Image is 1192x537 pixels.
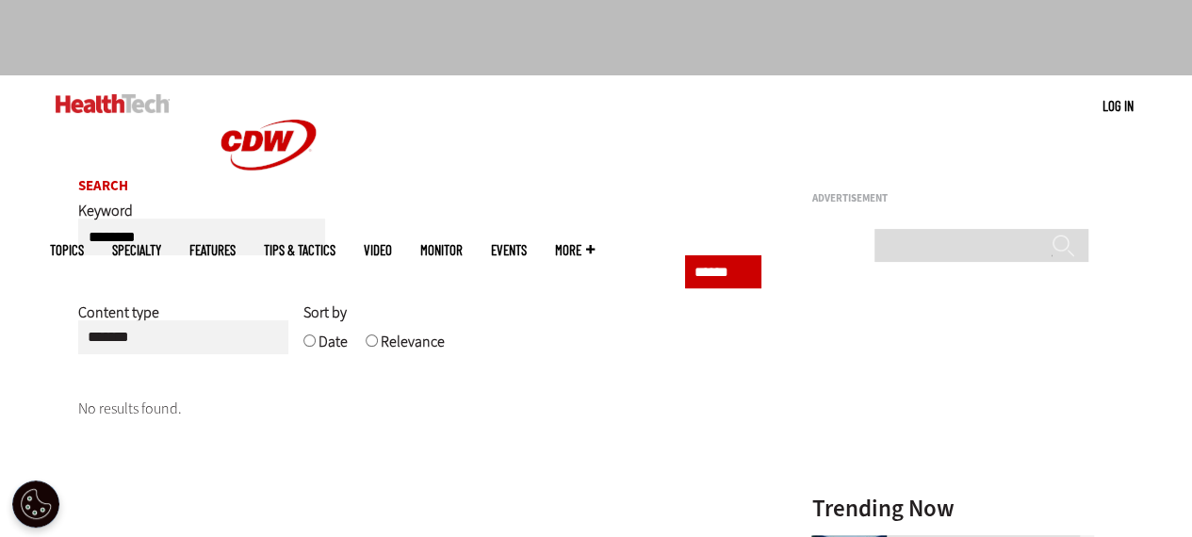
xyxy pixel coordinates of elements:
a: MonITor [420,243,463,257]
span: More [555,243,595,257]
img: Home [198,75,339,215]
label: Content type [78,302,159,336]
h3: Trending Now [811,496,1094,520]
label: Relevance [381,332,445,366]
a: Events [491,243,527,257]
div: Cookie Settings [12,480,59,528]
img: Home [56,94,170,113]
span: Specialty [112,243,161,257]
a: Features [189,243,236,257]
div: User menu [1102,96,1134,116]
span: Sort by [303,302,347,322]
button: Open Preferences [12,480,59,528]
p: No results found. [78,397,762,421]
span: Topics [50,243,84,257]
a: CDW [198,200,339,220]
a: Tips & Tactics [264,243,335,257]
iframe: advertisement [811,211,1094,447]
a: Video [364,243,392,257]
label: Date [318,332,348,366]
a: Log in [1102,97,1134,114]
